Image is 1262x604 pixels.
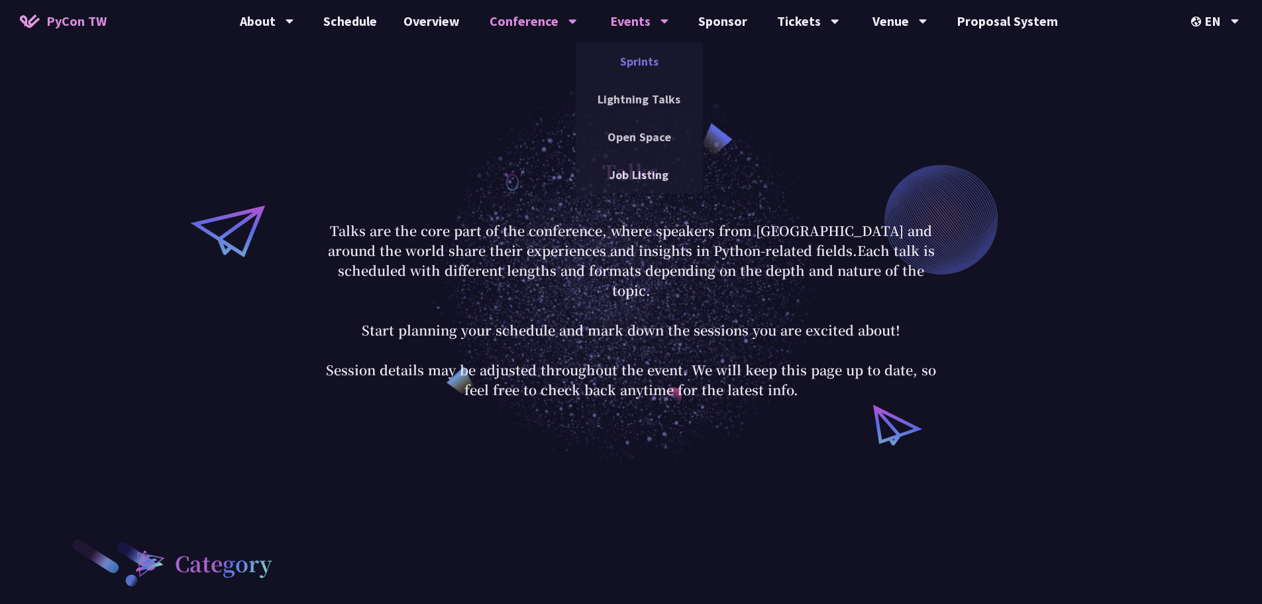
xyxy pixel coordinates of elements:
[1191,17,1204,27] img: Locale Icon
[20,15,40,28] img: Home icon of PyCon TW 2025
[576,159,703,190] a: Job Listing
[576,121,703,152] a: Open Space
[46,11,107,31] span: PyCon TW
[576,46,703,77] a: Sprints
[576,84,703,115] a: Lightning Talks
[175,547,272,579] h2: Category
[7,5,120,38] a: PyCon TW
[122,538,175,588] img: heading-bullet
[323,221,939,400] p: Talks are the core part of the conference, where speakers from [GEOGRAPHIC_DATA] and around the w...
